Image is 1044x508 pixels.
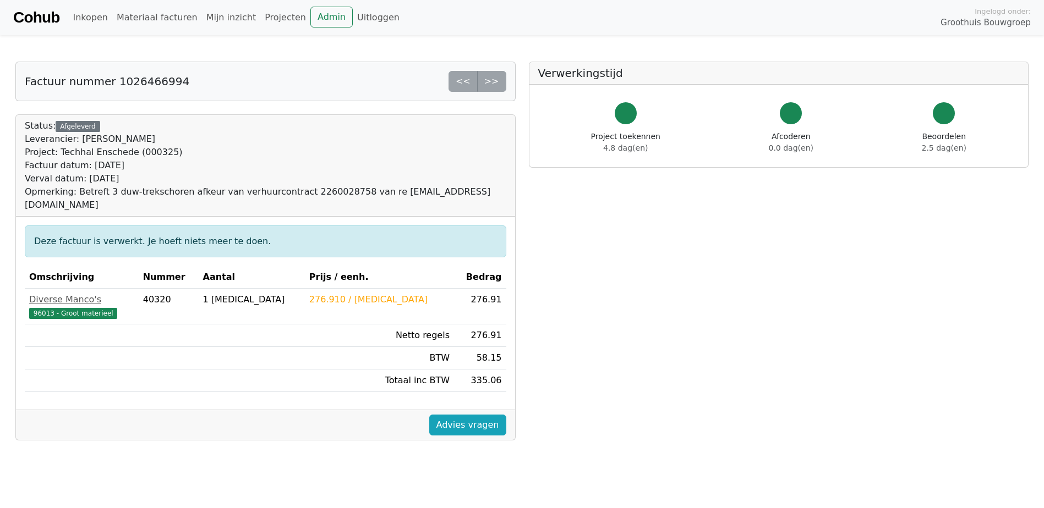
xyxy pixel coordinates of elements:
[769,143,813,152] span: 0.0 dag(en)
[305,347,454,369] td: BTW
[139,289,199,324] td: 40320
[25,146,506,159] div: Project: Techhal Enschede (000325)
[538,67,1020,80] h5: Verwerkingstijd
[203,293,300,306] div: 1 [MEDICAL_DATA]
[353,7,404,29] a: Uitloggen
[454,266,506,289] th: Bedrag
[603,143,648,152] span: 4.8 dag(en)
[56,121,100,132] div: Afgeleverd
[305,369,454,392] td: Totaal inc BTW
[25,159,506,172] div: Factuur datum: [DATE]
[309,293,450,306] div: 276.910 / [MEDICAL_DATA]
[922,131,966,154] div: Beoordelen
[454,324,506,347] td: 276.91
[454,369,506,392] td: 335.06
[25,132,506,146] div: Leverancier: [PERSON_NAME]
[202,7,261,29] a: Mijn inzicht
[769,131,813,154] div: Afcoderen
[29,308,117,319] span: 96013 - Groot materieel
[25,172,506,185] div: Verval datum: [DATE]
[941,16,1031,29] span: Groothuis Bouwgroep
[305,266,454,289] th: Prijs / eenh.
[429,415,506,435] a: Advies vragen
[68,7,112,29] a: Inkopen
[260,7,310,29] a: Projecten
[25,185,506,212] div: Opmerking: Betreft 3 duw-trekschoren afkeur van verhuurcontract 2260028758 van re [EMAIL_ADDRESS]...
[112,7,202,29] a: Materiaal facturen
[975,6,1031,16] span: Ingelogd onder:
[139,266,199,289] th: Nummer
[25,119,506,212] div: Status:
[199,266,305,289] th: Aantal
[25,75,189,88] h5: Factuur nummer 1026466994
[591,131,660,154] div: Project toekennen
[310,7,353,27] a: Admin
[922,143,966,152] span: 2.5 dag(en)
[29,293,134,319] a: Diverse Manco's96013 - Groot materieel
[454,347,506,369] td: 58.15
[29,293,134,306] div: Diverse Manco's
[25,266,139,289] th: Omschrijving
[13,4,59,31] a: Cohub
[454,289,506,324] td: 276.91
[305,324,454,347] td: Netto regels
[25,225,506,257] div: Deze factuur is verwerkt. Je hoeft niets meer te doen.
